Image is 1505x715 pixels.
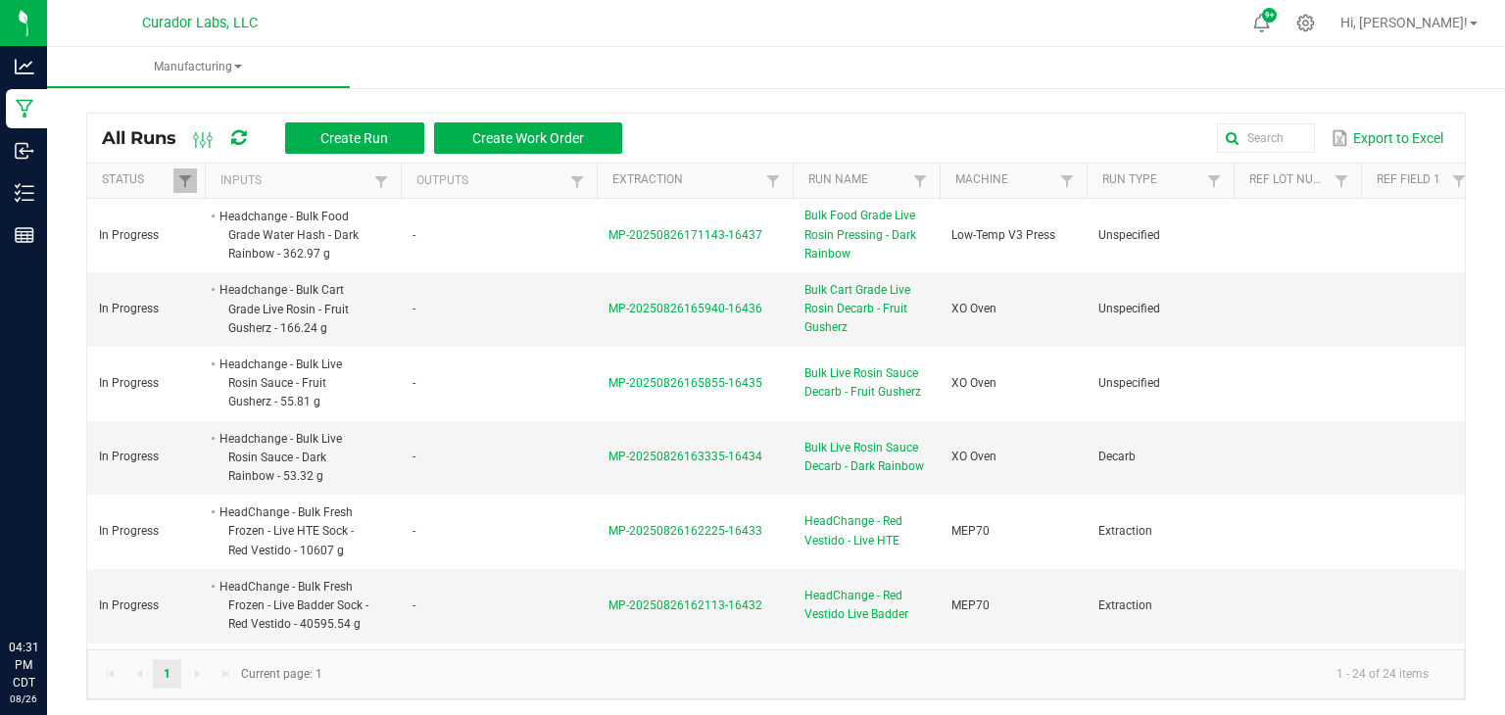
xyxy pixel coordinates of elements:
li: Headchange - Bulk Live Rosin Sauce - Fruit Gusherz - 55.81 g [217,355,371,412]
span: MP-20250826162113-16432 [608,598,762,612]
p: 04:31 PM CDT [9,639,38,691]
span: XO Oven [951,376,996,390]
span: Bulk Live Rosin Sauce Decarb - Dark Rainbow [804,439,928,476]
a: Run NameSortable [808,172,907,188]
span: Bulk Cart Grade Live Rosin Decarb - Fruit Gusherz [804,281,928,338]
span: In Progress [99,228,159,242]
span: In Progress [99,524,159,538]
a: Filter [1202,168,1226,193]
span: In Progress [99,376,159,390]
span: Bulk Food Grade Live Rosin Pressing - Dark Rainbow [804,207,928,263]
kendo-pager-info: 1 - 24 of 24 items [334,658,1444,691]
iframe: Resource center unread badge [58,555,81,579]
inline-svg: Inbound [15,141,34,161]
span: 9+ [1265,12,1274,20]
p: 08/26 [9,691,38,706]
span: In Progress [99,302,159,315]
a: Filter [1447,168,1471,193]
span: Extraction [1098,598,1152,612]
span: HeadChange - Red Vestido Live Badder [804,587,928,624]
kendo-pager: Current page: 1 [87,649,1465,699]
span: Create Work Order [472,130,584,146]
span: Manufacturing [47,59,350,75]
button: Create Work Order [434,122,622,154]
inline-svg: Inventory [15,183,34,203]
td: - [401,347,597,421]
inline-svg: Manufacturing [15,99,34,119]
a: Filter [761,168,785,193]
inline-svg: Analytics [15,57,34,76]
span: MP-20250826171143-16437 [608,228,762,242]
span: Unspecified [1098,376,1160,390]
li: HeadChange - Bulk Fresh Frozen - Live HTE Sock - Red Vestido - 10607 g [217,502,371,560]
a: Filter [908,168,932,193]
span: Curador Labs, LLC [142,15,258,31]
li: HeadChange - Bulk Fresh Frozen - Live Badder Sock - Red Vestido - 40595.54 g [217,577,371,635]
span: MP-20250826162225-16433 [608,524,762,538]
span: Extraction [1098,524,1152,538]
a: MachineSortable [955,172,1054,188]
td: - [401,421,597,496]
span: MEP70 [951,598,990,612]
span: In Progress [99,450,159,463]
span: In Progress [99,598,159,612]
span: XO Oven [951,450,996,463]
td: - [401,199,597,273]
span: Bulk Live Rosin Sauce Decarb - Fruit Gusherz [804,364,928,402]
span: MP-20250826165855-16435 [608,376,762,390]
span: Hi, [PERSON_NAME]! [1340,15,1468,30]
a: Manufacturing [47,47,350,88]
a: Run TypeSortable [1102,172,1201,188]
a: Filter [1330,168,1353,193]
td: - [401,569,597,643]
a: Filter [1055,168,1079,193]
a: Ref Field 1Sortable [1377,172,1446,188]
span: HeadChange - Red Vestido - Live HTE [804,512,928,549]
a: Filter [369,169,393,194]
span: Unspecified [1098,302,1160,315]
button: Export to Excel [1327,121,1448,155]
div: All Runs [102,121,637,155]
span: XO Oven [951,302,996,315]
li: Headchange - Bulk Cart Grade Live Rosin - Fruit Gusherz - 166.24 g [217,280,371,338]
td: - [401,495,597,569]
span: Unspecified [1098,228,1160,242]
a: Page 1 [153,659,181,689]
input: Search [1217,123,1315,153]
a: StatusSortable [102,172,172,188]
div: Manage settings [1293,14,1318,32]
span: Low-Temp V3 Press [951,228,1055,242]
th: Inputs [205,164,401,199]
span: Create Run [320,130,388,146]
button: Create Run [285,122,424,154]
li: Headchange - Bulk Food Grade Water Hash - Dark Rainbow - 362.97 g [217,207,371,264]
span: MEP70 [951,524,990,538]
span: MP-20250826165940-16436 [608,302,762,315]
th: Outputs [401,164,597,199]
a: Ref Lot NumberSortable [1249,172,1329,188]
span: Decarb [1098,450,1136,463]
a: Filter [565,169,589,194]
span: MP-20250826163335-16434 [608,450,762,463]
iframe: Resource center [20,558,78,617]
a: Filter [173,168,197,193]
a: ExtractionSortable [612,172,760,188]
inline-svg: Reports [15,225,34,245]
li: Headchange - Bulk Live Rosin Sauce - Dark Rainbow - 53.32 g [217,429,371,487]
td: - [401,272,597,347]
